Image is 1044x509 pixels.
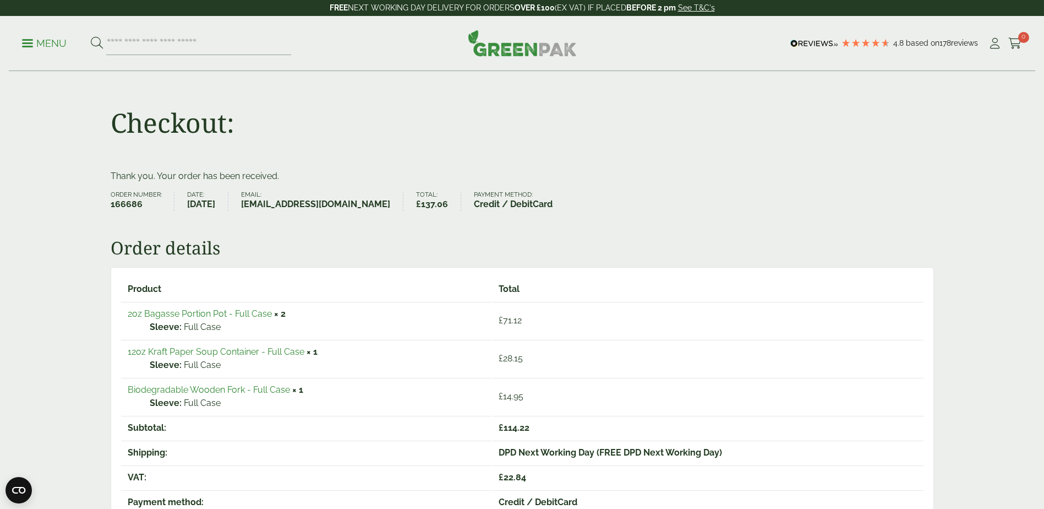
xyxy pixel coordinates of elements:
span: £ [499,391,503,402]
li: Order number: [111,192,175,211]
a: Biodegradable Wooden Fork - Full Case [128,385,290,395]
bdi: 137.06 [416,199,448,209]
span: £ [499,315,503,326]
h2: Order details [111,237,934,258]
th: Product [121,278,491,301]
a: See T&C's [678,3,715,12]
span: reviews [951,39,978,47]
strong: OVER £100 [515,3,555,12]
button: Open CMP widget [6,477,32,503]
strong: Sleeve: [150,321,182,334]
strong: [DATE] [187,198,215,211]
h1: Checkout: [111,107,234,139]
strong: 166686 [111,198,162,211]
span: £ [416,199,421,209]
a: Menu [22,37,67,48]
span: 4.8 [893,39,906,47]
bdi: 14.95 [499,391,523,402]
span: 22.84 [499,472,526,483]
span: 114.22 [499,423,529,433]
p: Menu [22,37,67,50]
li: Payment method: [474,192,565,211]
p: Thank you. Your order has been received. [111,170,934,183]
strong: [EMAIL_ADDRESS][DOMAIN_NAME] [241,198,390,211]
strong: × 1 [307,346,318,357]
th: Shipping: [121,441,491,464]
bdi: 28.15 [499,353,523,364]
strong: Sleeve: [150,397,182,410]
li: Date: [187,192,228,211]
strong: Sleeve: [150,359,182,372]
strong: × 1 [292,385,303,395]
li: Email: [241,192,403,211]
th: Subtotal: [121,416,491,440]
p: Full Case [150,397,484,410]
img: REVIEWS.io [790,40,838,47]
span: Based on [906,39,939,47]
a: 0 [1008,35,1022,52]
a: 2oz Bagasse Portion Pot - Full Case [128,308,272,319]
i: My Account [988,38,1002,49]
span: £ [499,353,503,364]
li: Total: [416,192,461,211]
bdi: 71.12 [499,315,522,326]
span: 0 [1018,32,1029,43]
strong: × 2 [274,308,286,319]
strong: BEFORE 2 pm [626,3,676,12]
strong: FREE [330,3,348,12]
td: DPD Next Working Day (FREE DPD Next Working Day) [492,441,923,464]
span: £ [499,423,504,433]
img: GreenPak Supplies [468,30,577,56]
th: VAT: [121,465,491,489]
span: 178 [939,39,951,47]
th: Total [492,278,923,301]
p: Full Case [150,359,484,372]
i: Cart [1008,38,1022,49]
span: £ [499,472,504,483]
p: Full Case [150,321,484,334]
div: 4.78 Stars [841,38,890,48]
strong: Credit / DebitCard [474,198,553,211]
a: 12oz Kraft Paper Soup Container - Full Case [128,346,304,357]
